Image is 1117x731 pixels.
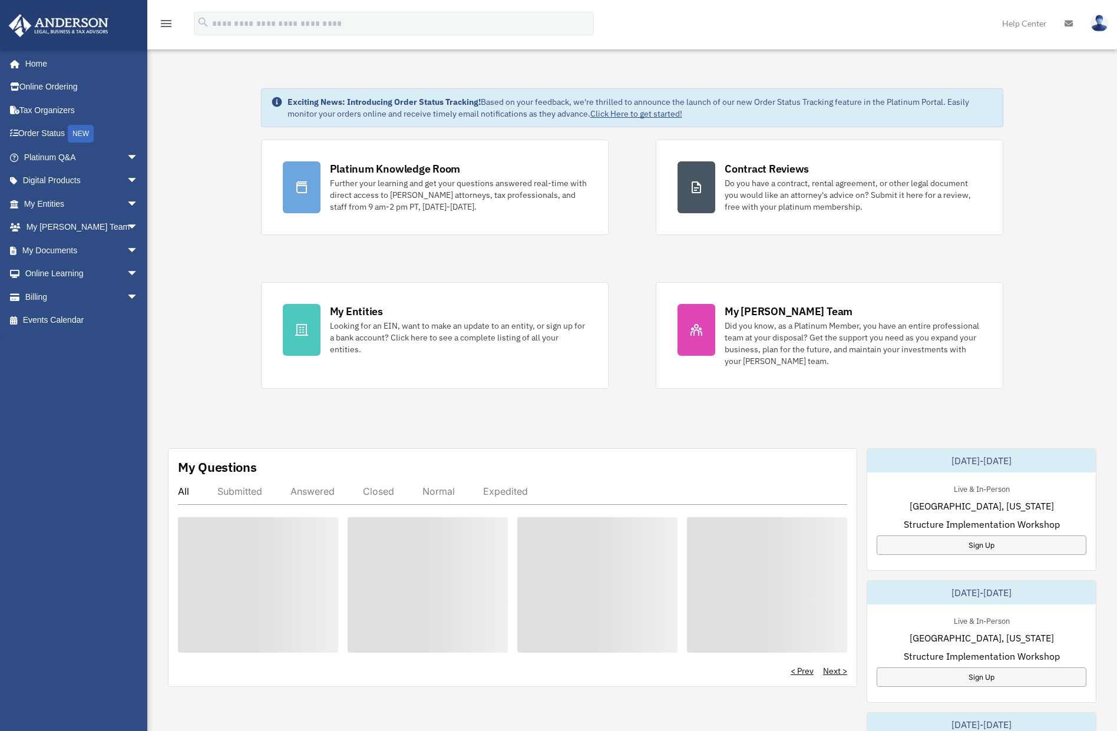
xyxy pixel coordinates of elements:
[725,320,981,367] div: Did you know, as a Platinum Member, you have an entire professional team at your disposal? Get th...
[330,177,587,213] div: Further your learning and get your questions answered real-time with direct access to [PERSON_NAM...
[197,16,210,29] i: search
[8,216,156,239] a: My [PERSON_NAME] Teamarrow_drop_down
[725,161,809,176] div: Contract Reviews
[330,320,587,355] div: Looking for an EIN, want to make an update to an entity, or sign up for a bank account? Click her...
[8,262,156,286] a: Online Learningarrow_drop_down
[261,282,609,389] a: My Entities Looking for an EIN, want to make an update to an entity, or sign up for a bank accoun...
[8,285,156,309] a: Billingarrow_drop_down
[287,97,481,107] strong: Exciting News: Introducing Order Status Tracking!
[330,304,383,319] div: My Entities
[127,145,150,170] span: arrow_drop_down
[877,667,1086,687] a: Sign Up
[910,631,1054,645] span: [GEOGRAPHIC_DATA], [US_STATE]
[159,16,173,31] i: menu
[8,75,156,99] a: Online Ordering
[5,14,112,37] img: Anderson Advisors Platinum Portal
[656,140,1003,235] a: Contract Reviews Do you have a contract, rental agreement, or other legal document you would like...
[127,262,150,286] span: arrow_drop_down
[363,485,394,497] div: Closed
[287,96,994,120] div: Based on your feedback, we're thrilled to announce the launch of our new Order Status Tracking fe...
[8,169,156,193] a: Digital Productsarrow_drop_down
[422,485,455,497] div: Normal
[904,517,1060,531] span: Structure Implementation Workshop
[217,485,262,497] div: Submitted
[127,239,150,263] span: arrow_drop_down
[823,665,847,677] a: Next >
[8,122,156,146] a: Order StatusNEW
[1090,15,1108,32] img: User Pic
[904,649,1060,663] span: Structure Implementation Workshop
[944,614,1019,626] div: Live & In-Person
[290,485,335,497] div: Answered
[178,458,257,476] div: My Questions
[8,98,156,122] a: Tax Organizers
[8,145,156,169] a: Platinum Q&Aarrow_drop_down
[944,482,1019,494] div: Live & In-Person
[590,108,682,119] a: Click Here to get started!
[877,535,1086,555] a: Sign Up
[8,309,156,332] a: Events Calendar
[910,499,1054,513] span: [GEOGRAPHIC_DATA], [US_STATE]
[867,449,1096,472] div: [DATE]-[DATE]
[127,169,150,193] span: arrow_drop_down
[483,485,528,497] div: Expedited
[127,216,150,240] span: arrow_drop_down
[8,192,156,216] a: My Entitiesarrow_drop_down
[867,581,1096,604] div: [DATE]-[DATE]
[791,665,814,677] a: < Prev
[261,140,609,235] a: Platinum Knowledge Room Further your learning and get your questions answered real-time with dire...
[8,52,150,75] a: Home
[330,161,461,176] div: Platinum Knowledge Room
[68,125,94,143] div: NEW
[725,177,981,213] div: Do you have a contract, rental agreement, or other legal document you would like an attorney's ad...
[725,304,852,319] div: My [PERSON_NAME] Team
[8,239,156,262] a: My Documentsarrow_drop_down
[159,21,173,31] a: menu
[178,485,189,497] div: All
[656,282,1003,389] a: My [PERSON_NAME] Team Did you know, as a Platinum Member, you have an entire professional team at...
[127,192,150,216] span: arrow_drop_down
[127,285,150,309] span: arrow_drop_down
